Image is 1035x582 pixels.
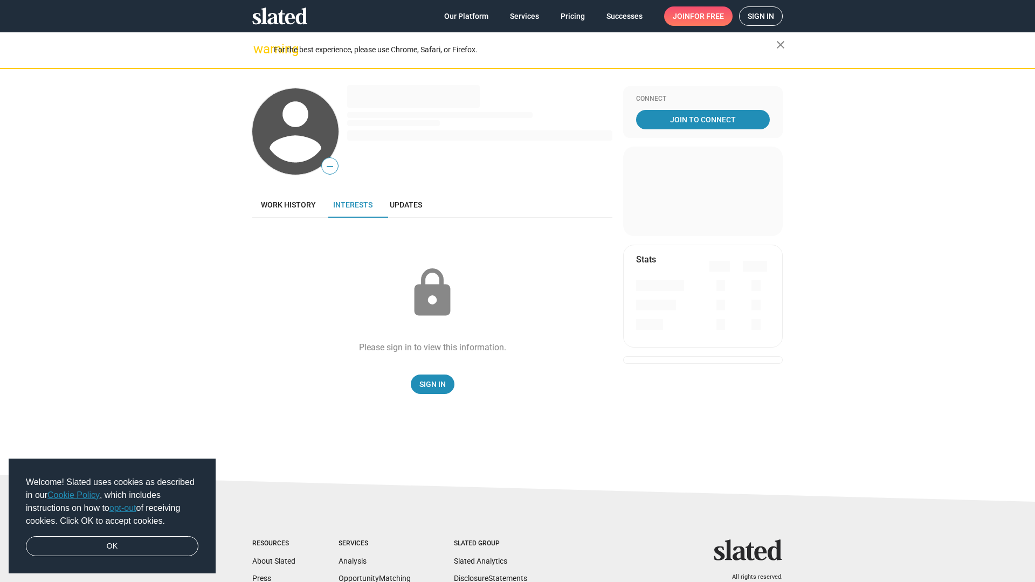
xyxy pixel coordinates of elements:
div: Services [339,539,411,548]
div: cookieconsent [9,459,216,574]
span: — [322,160,338,174]
div: Please sign in to view this information. [359,342,506,353]
span: Sign In [419,375,446,394]
a: opt-out [109,503,136,512]
a: Slated Analytics [454,557,507,565]
a: Analysis [339,557,367,565]
span: for free [690,6,724,26]
mat-card-title: Stats [636,254,656,265]
a: Pricing [552,6,594,26]
a: Join To Connect [636,110,770,129]
a: Cookie Policy [47,490,100,500]
span: Our Platform [444,6,488,26]
span: Services [510,6,539,26]
div: Resources [252,539,295,548]
span: Sign in [748,7,774,25]
a: Updates [381,192,431,218]
a: Sign In [411,375,454,394]
a: dismiss cookie message [26,536,198,557]
span: Work history [261,200,316,209]
a: Interests [325,192,381,218]
span: Join To Connect [638,110,768,129]
span: Updates [390,200,422,209]
div: For the best experience, please use Chrome, Safari, or Firefox. [274,43,776,57]
a: Services [501,6,548,26]
span: Welcome! Slated uses cookies as described in our , which includes instructions on how to of recei... [26,476,198,528]
span: Join [673,6,724,26]
span: Interests [333,200,372,209]
a: Our Platform [436,6,497,26]
span: Successes [606,6,643,26]
a: About Slated [252,557,295,565]
mat-icon: close [774,38,787,51]
mat-icon: warning [253,43,266,56]
span: Pricing [561,6,585,26]
a: Work history [252,192,325,218]
mat-icon: lock [405,266,459,320]
a: Successes [598,6,651,26]
a: Joinfor free [664,6,733,26]
div: Slated Group [454,539,527,548]
div: Connect [636,95,770,103]
a: Sign in [739,6,783,26]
